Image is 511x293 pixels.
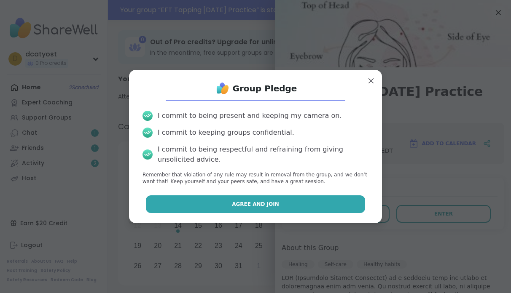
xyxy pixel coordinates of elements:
p: Remember that violation of any rule may result in removal from the group, and we don’t want that!... [143,171,368,186]
button: Agree and Join [146,195,366,213]
h1: Group Pledge [233,83,297,94]
div: I commit to being present and keeping my camera on. [158,111,342,121]
img: ShareWell Logo [214,80,231,97]
div: I commit to keeping groups confidential. [158,128,294,138]
div: I commit to being respectful and refraining from giving unsolicited advice. [158,144,368,165]
span: Agree and Join [232,200,279,208]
